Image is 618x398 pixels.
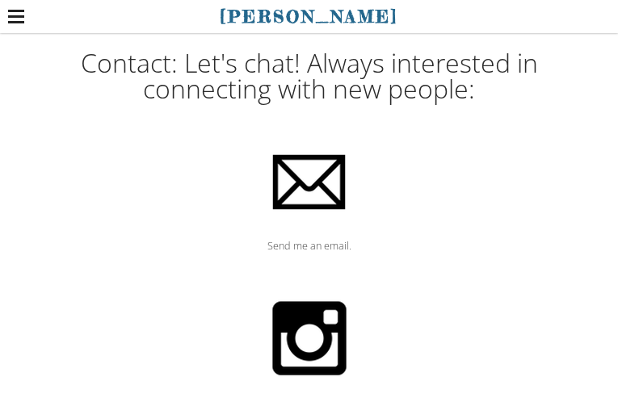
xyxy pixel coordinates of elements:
[220,6,398,27] span: [PERSON_NAME]
[251,124,367,240] img: email
[81,45,538,106] font: Contact: Let's chat! Always interested in connecting with new people:
[220,5,398,27] a: [PERSON_NAME]
[250,279,368,397] img: Picture
[17,241,601,252] div: Send me an email.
